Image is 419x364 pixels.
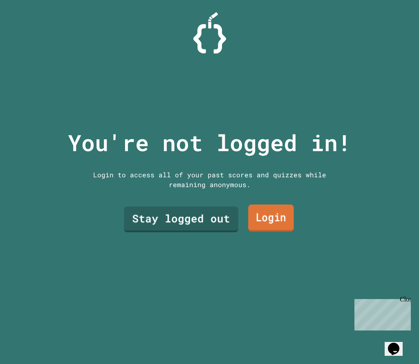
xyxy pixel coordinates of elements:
[351,296,411,331] iframe: chat widget
[193,12,226,54] img: Logo.svg
[124,207,238,232] a: Stay logged out
[248,205,294,232] a: Login
[385,331,411,356] iframe: chat widget
[68,126,351,160] p: You're not logged in!
[3,3,56,52] div: Chat with us now!Close
[87,170,332,190] div: Login to access all of your past scores and quizzes while remaining anonymous.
